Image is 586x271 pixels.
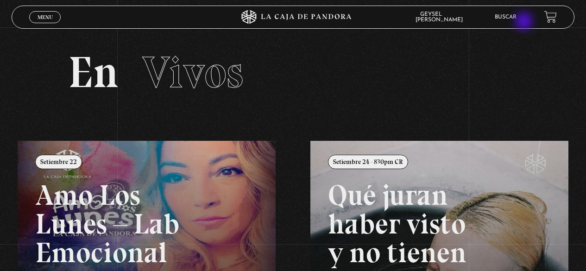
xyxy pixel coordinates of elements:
[142,46,243,99] span: Vivos
[495,14,517,20] a: Buscar
[416,12,472,23] span: Geysel [PERSON_NAME]
[68,50,518,95] h2: En
[38,14,53,20] span: Menu
[544,11,557,23] a: View your shopping cart
[34,22,56,28] span: Cerrar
